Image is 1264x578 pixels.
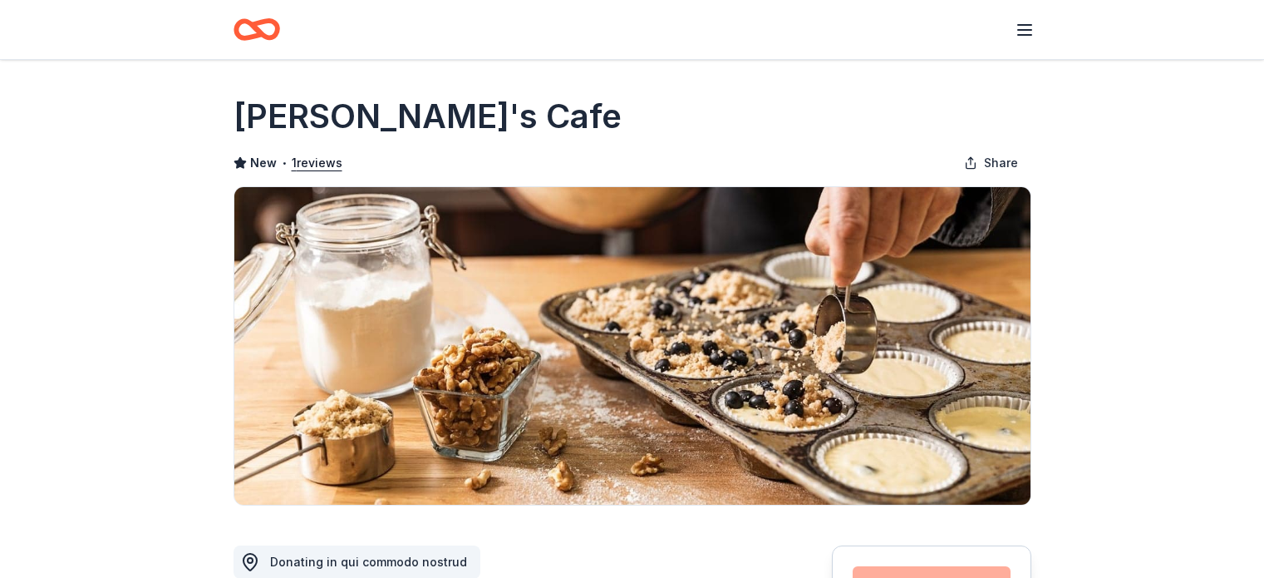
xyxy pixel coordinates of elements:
[951,146,1031,180] button: Share
[234,93,622,140] h1: [PERSON_NAME]'s Cafe
[270,555,467,569] span: Donating in qui commodo nostrud
[250,153,277,173] span: New
[234,10,280,49] a: Home
[984,153,1018,173] span: Share
[281,156,287,170] span: •
[234,187,1030,505] img: Image for Mimi's Cafe
[292,153,342,173] button: 1reviews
